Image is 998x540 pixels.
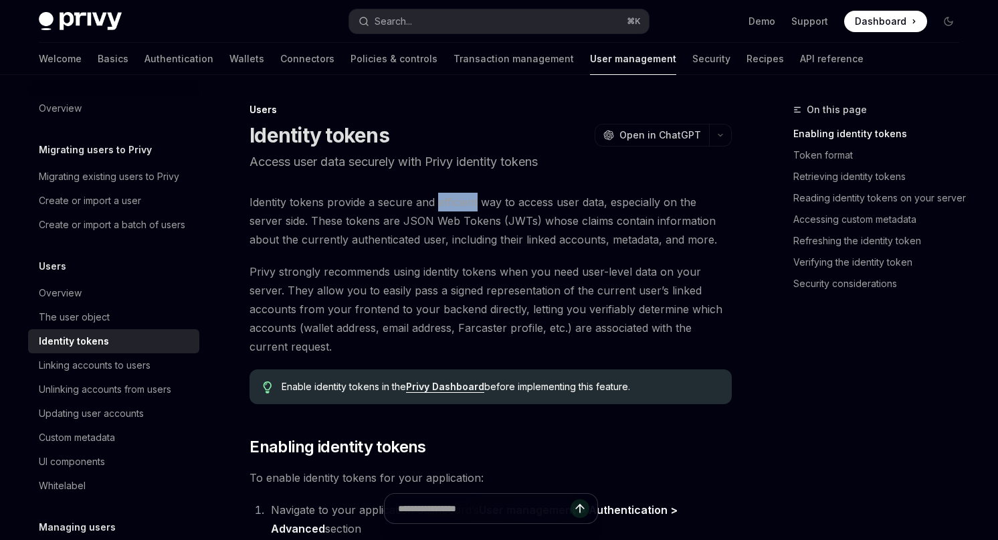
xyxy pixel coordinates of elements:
[39,333,109,349] div: Identity tokens
[351,43,437,75] a: Policies & controls
[249,193,732,249] span: Identity tokens provide a secure and efficient way to access user data, especially on the server ...
[793,209,970,230] a: Accessing custom metadata
[98,43,128,75] a: Basics
[39,406,144,422] div: Updating user accounts
[349,9,649,33] button: Open search
[229,43,264,75] a: Wallets
[746,43,784,75] a: Recipes
[793,230,970,252] a: Refreshing the identity token
[793,123,970,145] a: Enabling identity tokens
[39,142,152,158] h5: Migrating users to Privy
[28,474,199,498] a: Whitelabel
[39,357,151,373] div: Linking accounts to users
[793,252,970,273] a: Verifying the identity token
[595,124,709,147] button: Open in ChatGPT
[807,102,867,118] span: On this page
[39,100,82,116] div: Overview
[39,169,179,185] div: Migrating existing users to Privy
[28,189,199,213] a: Create or import a user
[144,43,213,75] a: Authentication
[39,519,116,535] h5: Managing users
[793,166,970,187] a: Retrieving identity tokens
[406,381,484,393] a: Privy Dashboard
[280,43,334,75] a: Connectors
[28,281,199,305] a: Overview
[39,381,171,397] div: Unlinking accounts from users
[39,12,122,31] img: dark logo
[28,426,199,450] a: Custom metadata
[800,43,864,75] a: API reference
[39,193,141,209] div: Create or import a user
[855,15,906,28] span: Dashboard
[39,43,82,75] a: Welcome
[263,381,272,393] svg: Tip
[249,103,732,116] div: Users
[249,436,426,458] span: Enabling identity tokens
[39,217,185,233] div: Create or import a batch of users
[28,213,199,237] a: Create or import a batch of users
[249,153,732,171] p: Access user data securely with Privy identity tokens
[28,329,199,353] a: Identity tokens
[249,468,732,487] span: To enable identity tokens for your application:
[590,43,676,75] a: User management
[627,16,641,27] span: ⌘ K
[375,13,412,29] div: Search...
[39,258,66,274] h5: Users
[28,401,199,426] a: Updating user accounts
[844,11,927,32] a: Dashboard
[748,15,775,28] a: Demo
[692,43,730,75] a: Security
[28,305,199,329] a: The user object
[791,15,828,28] a: Support
[793,145,970,166] a: Token format
[249,123,389,147] h1: Identity tokens
[571,499,589,518] button: Send message
[793,187,970,209] a: Reading identity tokens on your server
[28,96,199,120] a: Overview
[28,450,199,474] a: UI components
[619,128,701,142] span: Open in ChatGPT
[454,43,574,75] a: Transaction management
[398,494,571,523] input: Ask a question...
[938,11,959,32] button: Toggle dark mode
[28,377,199,401] a: Unlinking accounts from users
[39,478,86,494] div: Whitelabel
[28,165,199,189] a: Migrating existing users to Privy
[249,262,732,356] span: Privy strongly recommends using identity tokens when you need user-level data on your server. The...
[282,380,718,393] span: Enable identity tokens in the before implementing this feature.
[39,430,115,446] div: Custom metadata
[39,454,105,470] div: UI components
[39,285,82,301] div: Overview
[28,353,199,377] a: Linking accounts to users
[39,309,110,325] div: The user object
[793,273,970,294] a: Security considerations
